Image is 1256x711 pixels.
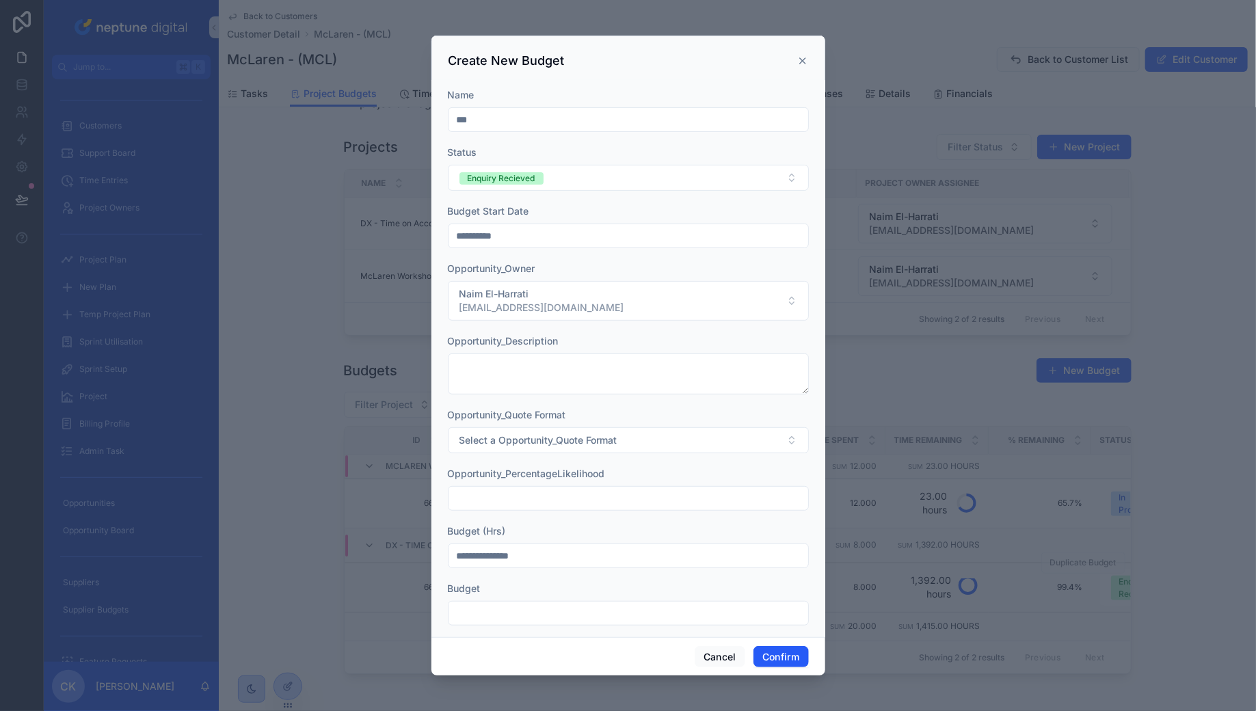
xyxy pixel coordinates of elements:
[448,281,809,321] button: Select Button
[448,263,535,274] span: Opportunity_Owner
[459,433,617,447] span: Select a Opportunity_Quote Format
[448,335,559,347] span: Opportunity_Description
[459,301,624,314] span: [EMAIL_ADDRESS][DOMAIN_NAME]
[448,165,809,191] button: Select Button
[448,468,605,479] span: Opportunity_PercentageLikelihood
[448,409,566,420] span: Opportunity_Quote Format
[448,582,481,594] span: Budget
[468,172,535,185] div: Enquiry Recieved
[448,146,477,158] span: Status
[448,205,529,217] span: Budget Start Date
[448,525,506,537] span: Budget (Hrs)
[753,646,808,668] button: Confirm
[449,53,565,69] h3: Create New Budget
[695,646,745,668] button: Cancel
[459,287,624,301] span: Naim El-Harrati
[448,427,809,453] button: Select Button
[448,89,475,100] span: Name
